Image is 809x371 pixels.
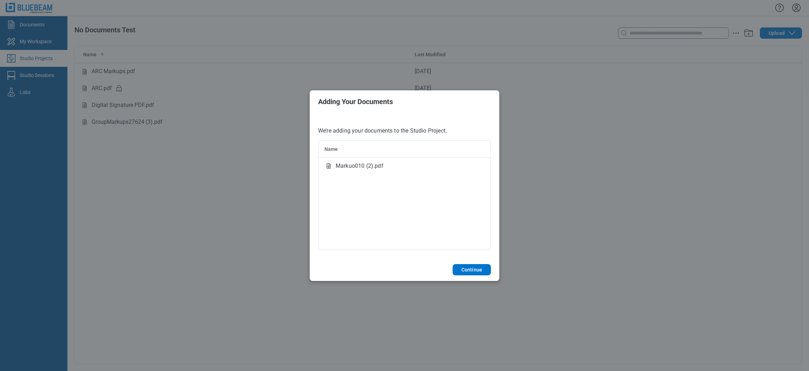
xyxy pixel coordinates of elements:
table: bb-data-table [318,141,491,175]
span: Markuo010 (2).pdf [336,162,383,170]
h2: Adding Your Documents [318,98,491,105]
button: Continue [453,264,491,275]
p: We’re adding your documents to the Studio Project. [318,127,491,135]
div: Name [324,146,485,153]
